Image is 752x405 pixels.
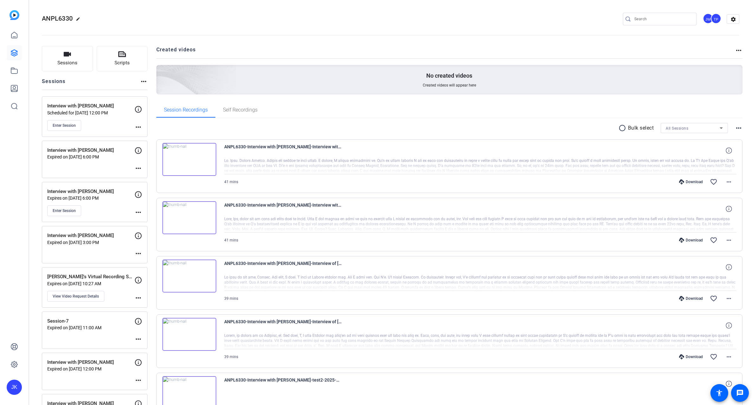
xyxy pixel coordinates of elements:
[47,325,134,330] p: Expired on [DATE] 11:00 AM
[735,47,742,54] mat-icon: more_horiz
[223,107,258,113] span: Self Recordings
[736,389,744,397] mat-icon: message
[47,318,134,325] p: Session-7
[224,238,238,242] span: 41 mins
[224,201,342,216] span: ANPL6330-Interview with [PERSON_NAME]-Interview with [PERSON_NAME]-2025-09-30-15-08-39-683-0
[47,240,134,245] p: Expired on [DATE] 3:00 PM
[42,15,73,22] span: ANPL6330
[134,164,142,172] mat-icon: more_horiz
[47,147,134,154] p: Interview with [PERSON_NAME]
[162,143,216,176] img: thumb-nail
[224,296,238,301] span: 39 mins
[134,294,142,302] mat-icon: more_horiz
[710,295,717,302] mat-icon: favorite_border
[725,295,733,302] mat-icon: more_horiz
[53,123,76,128] span: Enter Session
[162,260,216,292] img: thumb-nail
[47,232,134,239] p: Interview with [PERSON_NAME]
[47,196,134,201] p: Expires on [DATE] 6:00 PM
[53,208,76,213] span: Enter Session
[725,236,733,244] mat-icon: more_horiz
[134,335,142,343] mat-icon: more_horiz
[47,281,134,286] p: Expires on [DATE] 10:27 AM
[711,13,721,24] div: TP
[134,250,142,257] mat-icon: more_horiz
[47,154,134,159] p: Expired on [DATE] 6:00 PM
[716,389,723,397] mat-icon: accessibility
[134,209,142,216] mat-icon: more_horiz
[725,178,733,186] mat-icon: more_horiz
[156,46,735,58] h2: Created videos
[711,13,722,24] ngx-avatar: Tommy Perez
[224,318,342,333] span: ANPL6330-Interview with [PERSON_NAME]-Interview of [PERSON_NAME]-2025-09-30-10-18-42-758-0
[725,353,733,361] mat-icon: more_horiz
[634,15,691,23] input: Search
[224,376,342,391] span: ANPL6330-Interview with [PERSON_NAME]-test2-2025-09-30-10-15-46-860-1
[735,124,742,132] mat-icon: more_horiz
[47,120,81,131] button: Enter Session
[628,124,654,132] p: Bulk select
[47,110,134,115] p: Scheduled for [DATE] 12:00 PM
[57,59,77,67] span: Sessions
[47,102,134,110] p: Interview with [PERSON_NAME]
[162,201,216,234] img: thumb-nail
[676,238,706,243] div: Download
[114,59,130,67] span: Scripts
[710,353,717,361] mat-icon: favorite_border
[666,126,688,131] span: All Sessions
[162,318,216,351] img: thumb-nail
[47,359,134,366] p: Interview with [PERSON_NAME]
[97,46,148,71] button: Scripts
[53,294,99,299] span: View Video Request Details
[676,354,706,359] div: Download
[703,13,714,24] ngx-avatar: Justin Wilbur
[134,376,142,384] mat-icon: more_horiz
[164,107,208,113] span: Session Recordings
[47,291,104,302] button: View Video Request Details
[76,17,83,24] mat-icon: edit
[710,236,717,244] mat-icon: favorite_border
[42,78,66,90] h2: Sessions
[134,123,142,131] mat-icon: more_horiz
[676,179,706,184] div: Download
[426,72,472,80] p: No created videos
[224,143,342,158] span: ANPL6330-Interview with [PERSON_NAME]-Interview with [PERSON_NAME]-2025-09-30-15-08-39-683-1
[676,296,706,301] div: Download
[423,83,476,88] span: Created videos will appear here
[47,205,81,216] button: Enter Session
[7,380,22,395] div: JK
[703,13,713,24] div: JW
[140,78,147,85] mat-icon: more_horiz
[727,15,740,24] mat-icon: settings
[47,188,134,195] p: Interview with [PERSON_NAME]
[710,178,717,186] mat-icon: favorite_border
[42,46,93,71] button: Sessions
[618,124,628,132] mat-icon: radio_button_unchecked
[224,355,238,359] span: 39 mins
[10,10,19,20] img: blue-gradient.svg
[47,273,134,280] p: [PERSON_NAME]'s Virtual Recording Sessions
[224,180,238,184] span: 41 mins
[224,260,342,275] span: ANPL6330-Interview with [PERSON_NAME]-Interview of [PERSON_NAME]-2025-09-30-10-18-42-758-1
[85,2,237,140] img: Creted videos background
[47,366,134,371] p: Expired on [DATE] 12:00 PM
